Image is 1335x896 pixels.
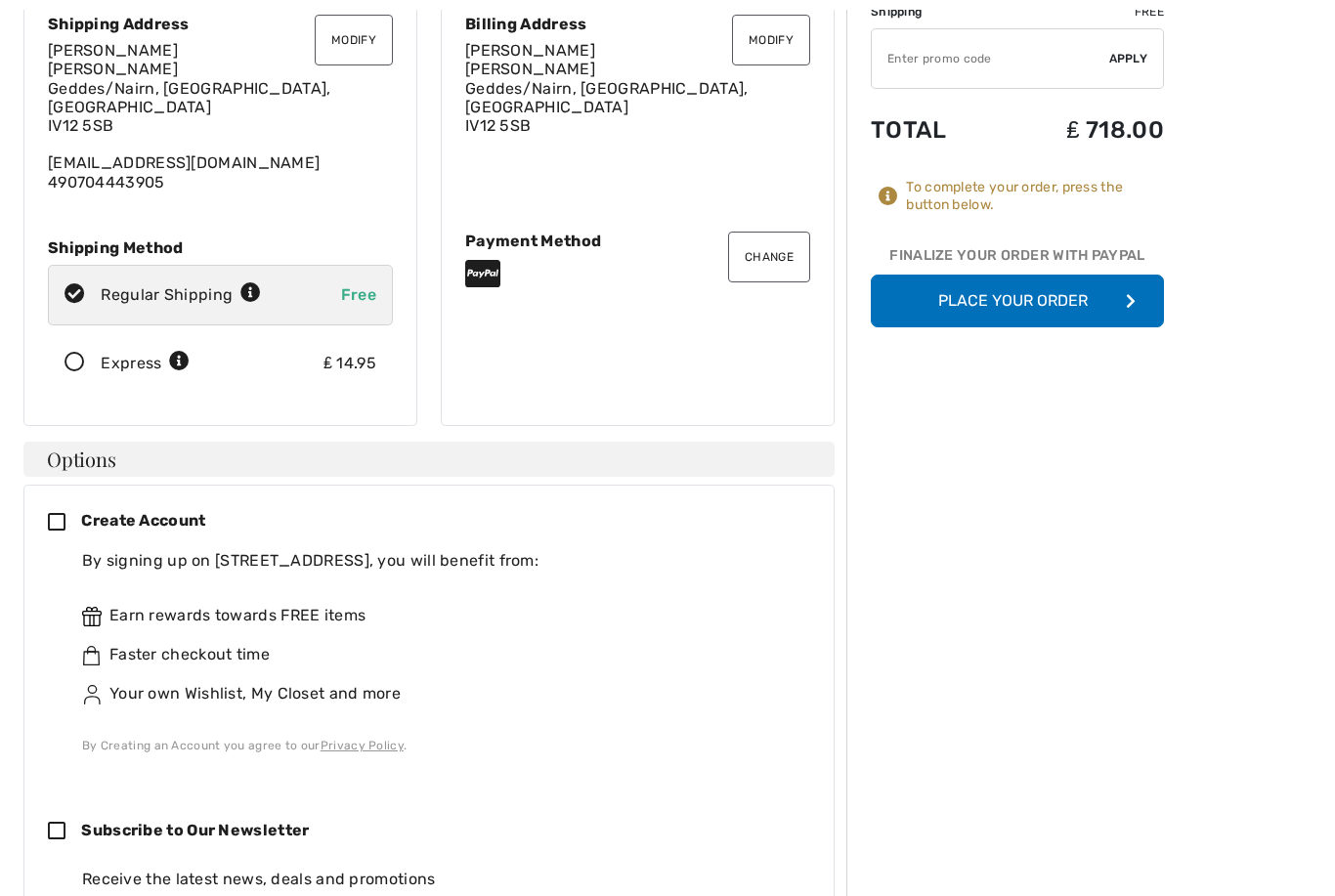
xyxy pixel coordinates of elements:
span: Create Account [81,511,205,530]
div: Express [101,352,190,375]
div: Shipping Address [48,15,393,33]
div: Regular Shipping [101,283,261,307]
div: ₤ 14.95 [323,352,376,375]
div: Faster checkout time [82,643,795,666]
div: Receive the latest news, deals and promotions [82,868,810,891]
button: Place Your Order [871,275,1164,327]
img: rewards.svg [82,607,102,626]
div: By Creating an Account you agree to our . [82,737,795,754]
div: Finalize Your Order with PayPal [871,245,1164,275]
div: Your own Wishlist, My Closet and more [82,682,795,705]
a: 490704443905 [48,173,165,192]
span: [PERSON_NAME] Geddes/Nairn, [GEOGRAPHIC_DATA], [GEOGRAPHIC_DATA] IV12 5SB [465,60,749,135]
span: [PERSON_NAME] Geddes/Nairn, [GEOGRAPHIC_DATA], [GEOGRAPHIC_DATA] IV12 5SB [48,60,331,135]
div: Shipping Method [48,238,393,257]
span: Apply [1109,50,1148,67]
span: Subscribe to Our Newsletter [81,821,309,839]
div: To complete your order, press the button below. [906,179,1164,214]
td: Total [871,97,999,163]
img: ownWishlist.svg [82,685,102,704]
div: [EMAIL_ADDRESS][DOMAIN_NAME] [48,41,393,192]
img: faster.svg [82,646,102,665]
td: ₤ 718.00 [999,97,1164,163]
span: Free [341,285,376,304]
input: Promo code [872,29,1109,88]
div: By signing up on [STREET_ADDRESS], you will benefit from: [82,549,795,573]
div: Payment Method [465,232,810,250]
div: Earn rewards towards FREE items [82,604,795,627]
span: [PERSON_NAME] [48,41,178,60]
button: Modify [315,15,393,65]
td: Free [999,3,1164,21]
button: Change [728,232,810,282]
span: [PERSON_NAME] [465,41,595,60]
div: Billing Address [465,15,810,33]
h4: Options [23,442,835,477]
a: Privacy Policy [321,739,404,752]
button: Modify [732,15,810,65]
td: Shipping [871,3,999,21]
